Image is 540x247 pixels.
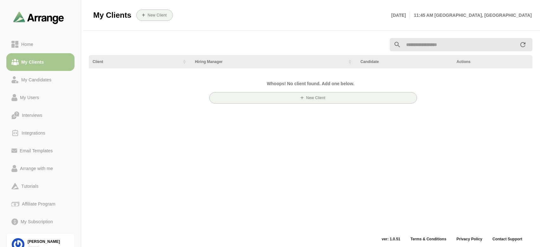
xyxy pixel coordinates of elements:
[6,142,75,160] a: Email Templates
[17,94,42,101] div: My Users
[361,59,449,65] div: Candidate
[6,35,75,53] a: Home
[6,53,75,71] a: My Clients
[19,182,41,190] div: Tutorials
[6,177,75,195] a: Tutorials
[204,80,417,87] h2: Whoops! No client found. Add one below.
[6,195,75,213] a: Affiliate Program
[410,11,532,19] p: 11:45 AM [GEOGRAPHIC_DATA], [GEOGRAPHIC_DATA]
[487,237,527,242] a: Contact Support
[19,111,45,119] div: Interviews
[18,218,55,225] div: My Subscription
[136,9,173,21] button: New Client
[306,96,325,100] b: New Client
[6,160,75,177] a: Arrange with me
[377,237,406,242] span: ver: 1.0.51
[6,89,75,106] a: My Users
[6,106,75,124] a: Interviews
[452,237,487,242] a: Privacy Policy
[19,76,54,84] div: My Candidates
[17,147,55,155] div: Email Templates
[195,59,353,65] div: Hiring Manager
[6,124,75,142] a: Integrations
[6,71,75,89] a: My Candidates
[391,11,410,19] p: [DATE]
[209,92,417,104] button: New Client
[19,41,36,48] div: Home
[93,59,187,65] div: Client
[93,10,131,20] span: My Clients
[519,41,527,48] i: appended action
[6,213,75,231] a: My Subscription
[19,58,46,66] div: My Clients
[17,165,55,172] div: Arrange with me
[147,13,166,17] b: New Client
[19,200,58,208] div: Affiliate Program
[13,11,64,24] img: arrangeai-name-small-logo.4d2b8aee.svg
[457,59,529,65] div: Actions
[19,129,48,137] div: Integrations
[28,239,69,244] div: [PERSON_NAME]
[405,237,451,242] a: Terms & Conditions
